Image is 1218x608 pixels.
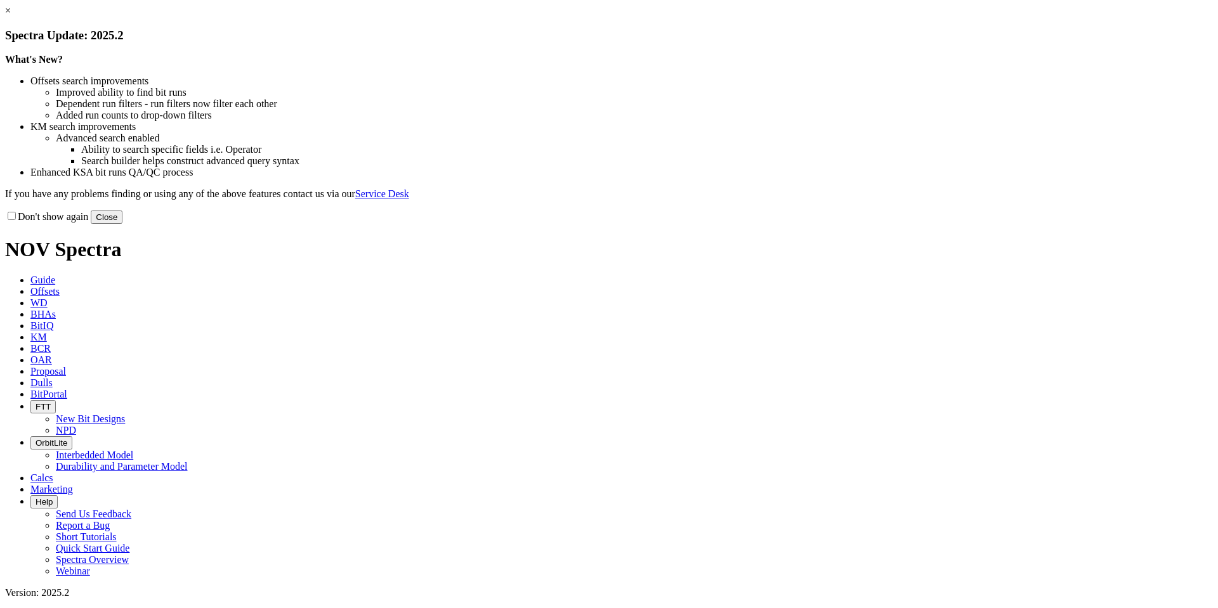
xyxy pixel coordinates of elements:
[30,297,48,308] span: WD
[56,566,90,576] a: Webinar
[5,29,1213,42] h3: Spectra Update: 2025.2
[30,472,53,483] span: Calcs
[56,133,1213,144] li: Advanced search enabled
[81,155,1213,167] li: Search builder helps construct advanced query syntax
[56,543,129,553] a: Quick Start Guide
[355,188,409,199] a: Service Desk
[30,377,53,388] span: Dulls
[30,275,55,285] span: Guide
[30,366,66,377] span: Proposal
[56,508,131,519] a: Send Us Feedback
[81,144,1213,155] li: Ability to search specific fields i.e. Operator
[5,238,1213,261] h1: NOV Spectra
[56,520,110,531] a: Report a Bug
[30,389,67,399] span: BitPortal
[56,554,129,565] a: Spectra Overview
[5,211,88,222] label: Don't show again
[30,167,1213,178] li: Enhanced KSA bit runs QA/QC process
[5,5,11,16] a: ×
[30,309,56,320] span: BHAs
[36,402,51,411] span: FTT
[5,587,1213,598] div: Version: 2025.2
[30,121,1213,133] li: KM search improvements
[8,212,16,220] input: Don't show again
[56,461,188,472] a: Durability and Parameter Model
[36,438,67,448] span: OrbitLite
[36,497,53,507] span: Help
[91,210,122,224] button: Close
[5,188,1213,200] p: If you have any problems finding or using any of the above features contact us via our
[30,75,1213,87] li: Offsets search improvements
[56,110,1213,121] li: Added run counts to drop-down filters
[30,332,47,342] span: KM
[56,531,117,542] a: Short Tutorials
[56,425,76,436] a: NPD
[56,450,133,460] a: Interbedded Model
[30,286,60,297] span: Offsets
[30,343,51,354] span: BCR
[30,354,52,365] span: OAR
[56,98,1213,110] li: Dependent run filters - run filters now filter each other
[30,320,53,331] span: BitIQ
[56,413,125,424] a: New Bit Designs
[56,87,1213,98] li: Improved ability to find bit runs
[30,484,73,495] span: Marketing
[5,54,63,65] strong: What's New?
